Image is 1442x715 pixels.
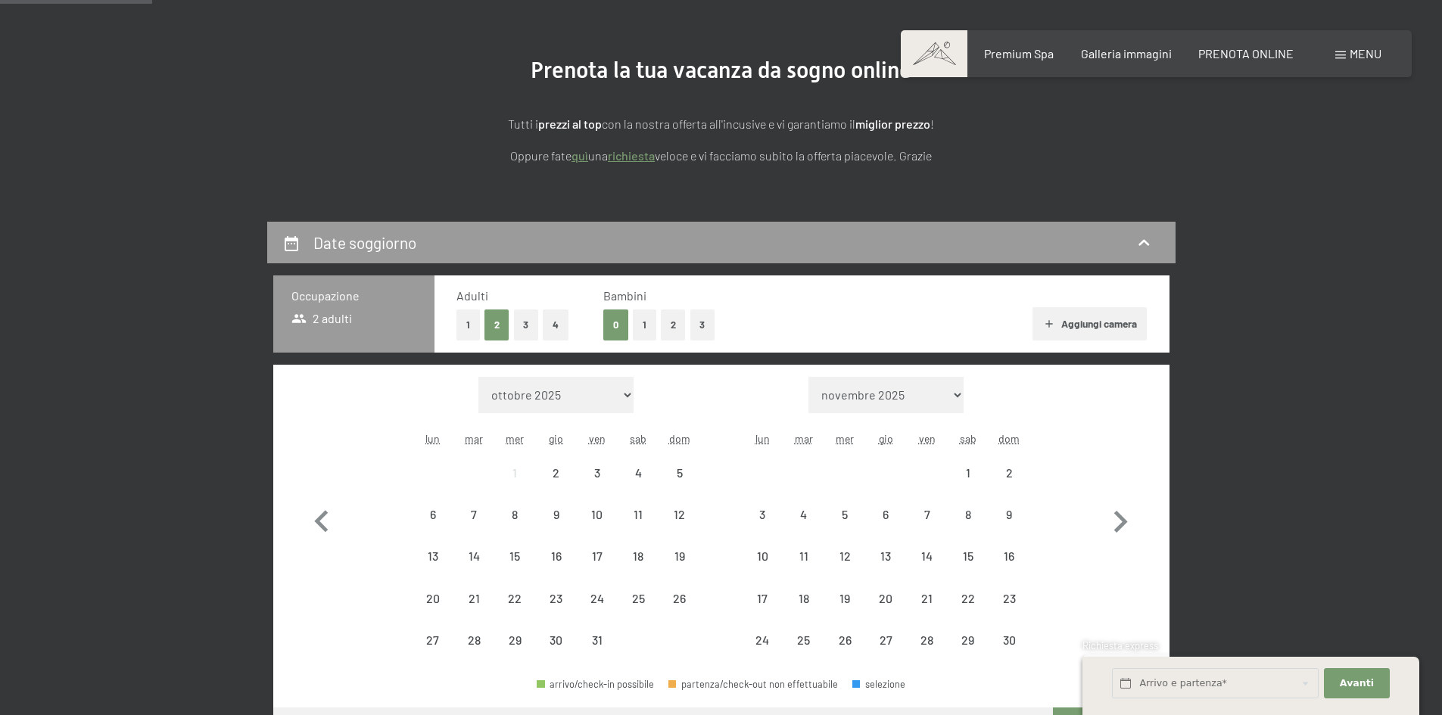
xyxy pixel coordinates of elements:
[536,620,577,661] div: Thu Oct 30 2025
[908,592,945,630] div: 21
[824,494,865,535] div: Wed Nov 05 2025
[948,577,989,618] div: arrivo/check-in non effettuabile
[536,577,577,618] div: Thu Oct 23 2025
[742,620,783,661] div: arrivo/check-in non effettuabile
[948,494,989,535] div: arrivo/check-in non effettuabile
[578,467,616,505] div: 3
[577,577,618,618] div: Fri Oct 24 2025
[618,452,659,493] div: Sat Oct 04 2025
[453,577,494,618] div: arrivo/check-in non effettuabile
[577,620,618,661] div: arrivo/check-in non effettuabile
[783,536,824,577] div: Tue Nov 11 2025
[494,452,535,493] div: arrivo/check-in non effettuabile
[413,620,453,661] div: Mon Oct 27 2025
[413,494,453,535] div: Mon Oct 06 2025
[619,508,657,546] div: 11
[413,536,453,577] div: Mon Oct 13 2025
[865,536,906,577] div: Thu Nov 13 2025
[618,494,659,535] div: Sat Oct 11 2025
[742,494,783,535] div: arrivo/check-in non effettuabile
[414,592,452,630] div: 20
[865,494,906,535] div: Thu Nov 06 2025
[494,620,535,661] div: arrivo/check-in non effettuabile
[494,536,535,577] div: Wed Oct 15 2025
[824,536,865,577] div: arrivo/check-in non effettuabile
[1032,307,1147,340] button: Aggiungi camera
[577,620,618,661] div: Fri Oct 31 2025
[494,536,535,577] div: arrivo/check-in non effettuabile
[291,310,353,327] span: 2 adulti
[543,309,568,340] button: 4
[589,432,606,445] abbr: venerdì
[919,432,936,445] abbr: venerdì
[948,577,989,618] div: Sat Nov 22 2025
[998,432,1020,445] abbr: domenica
[537,550,575,588] div: 16
[826,592,864,630] div: 19
[453,536,494,577] div: Tue Oct 14 2025
[783,577,824,618] div: arrivo/check-in non effettuabile
[1198,46,1294,61] a: PRENOTA ONLINE
[908,634,945,672] div: 28
[414,550,452,588] div: 13
[743,592,781,630] div: 17
[865,536,906,577] div: arrivo/check-in non effettuabile
[603,288,646,303] span: Bambini
[494,577,535,618] div: arrivo/check-in non effettuabile
[989,620,1029,661] div: Sun Nov 30 2025
[743,634,781,672] div: 24
[743,508,781,546] div: 3
[867,550,905,588] div: 13
[1324,668,1389,699] button: Avanti
[496,550,534,588] div: 15
[536,536,577,577] div: arrivo/check-in non effettuabile
[906,536,947,577] div: Fri Nov 14 2025
[453,620,494,661] div: Tue Oct 28 2025
[453,536,494,577] div: arrivo/check-in non effettuabile
[865,494,906,535] div: arrivo/check-in non effettuabile
[984,46,1054,61] a: Premium Spa
[989,536,1029,577] div: arrivo/check-in non effettuabile
[659,494,699,535] div: arrivo/check-in non effettuabile
[742,536,783,577] div: arrivo/check-in non effettuabile
[824,536,865,577] div: Wed Nov 12 2025
[989,577,1029,618] div: Sun Nov 23 2025
[990,508,1028,546] div: 9
[852,679,905,689] div: selezione
[755,432,770,445] abbr: lunedì
[948,620,989,661] div: Sat Nov 29 2025
[603,309,628,340] button: 0
[795,432,813,445] abbr: martedì
[455,634,493,672] div: 28
[494,494,535,535] div: arrivo/check-in non effettuabile
[300,377,344,661] button: Mese precedente
[494,494,535,535] div: Wed Oct 08 2025
[538,117,602,131] strong: prezzi al top
[783,577,824,618] div: Tue Nov 18 2025
[783,620,824,661] div: arrivo/check-in non effettuabile
[630,432,646,445] abbr: sabato
[537,679,654,689] div: arrivo/check-in possibile
[865,577,906,618] div: arrivo/check-in non effettuabile
[906,577,947,618] div: Fri Nov 21 2025
[906,577,947,618] div: arrivo/check-in non effettuabile
[608,148,655,163] a: richiesta
[1081,46,1172,61] a: Galleria immagini
[494,577,535,618] div: Wed Oct 22 2025
[826,508,864,546] div: 5
[690,309,715,340] button: 3
[865,620,906,661] div: arrivo/check-in non effettuabile
[660,550,698,588] div: 19
[908,550,945,588] div: 14
[989,536,1029,577] div: Sun Nov 16 2025
[536,494,577,535] div: arrivo/check-in non effettuabile
[742,536,783,577] div: Mon Nov 10 2025
[453,494,494,535] div: arrivo/check-in non effettuabile
[949,467,987,505] div: 1
[536,452,577,493] div: Thu Oct 02 2025
[659,536,699,577] div: arrivo/check-in non effettuabile
[425,432,440,445] abbr: lunedì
